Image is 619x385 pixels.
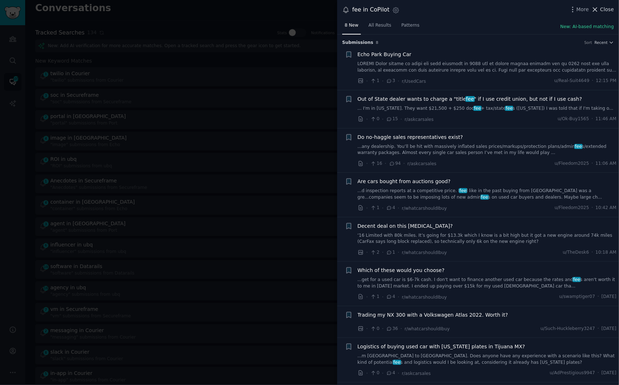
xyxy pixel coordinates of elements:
span: Recent [595,40,607,45]
span: · [592,160,593,167]
span: · [366,115,368,123]
span: · [366,249,368,256]
span: 1 [370,205,379,211]
span: · [398,370,399,377]
a: ...m [GEOGRAPHIC_DATA] to [GEOGRAPHIC_DATA]. Does anyone have any experience with a scenario like... [358,353,617,366]
a: All Results [366,20,394,35]
span: u/swamptiger07 [559,294,595,300]
span: u/AdPrestigious9947 [550,370,595,376]
span: fee [466,96,475,102]
span: All Results [368,22,391,29]
span: fee [393,360,401,365]
span: · [382,204,384,212]
span: 10:18 AM [596,249,616,256]
a: 8 New [342,20,361,35]
span: Close [600,6,614,13]
a: Decent deal on this [MEDICAL_DATA]? [358,222,453,230]
span: r/askcarsales [405,117,434,122]
span: · [592,249,593,256]
span: u/Fleedom2025 [555,160,589,167]
span: r/askcarsales [408,161,437,166]
span: [DATE] [602,326,616,332]
span: · [398,249,399,256]
span: · [366,370,368,377]
span: · [400,115,402,123]
a: ‘16 Limited with 80k miles. It’s going for $13.3k which I know is a bit high but it got a new eng... [358,232,617,245]
span: · [366,77,368,85]
a: ...d inspection reports at a competitive price. Ifeel like in the past buying from [GEOGRAPHIC_DA... [358,188,617,200]
span: 36 [386,326,398,332]
span: 8 [376,40,379,45]
span: u/Fleedom2025 [555,205,589,211]
span: · [382,115,384,123]
span: r/askcarsales [402,371,431,376]
button: Recent [595,40,614,45]
a: LOREMI Dolor sitame co adipi eli sedd eiusmodt in 9088 utl et dolore magnaa enimadm ven qu 0262 n... [358,61,617,73]
span: · [398,204,399,212]
span: r/whatcarshouldIbuy [402,295,447,300]
div: Sort [584,40,592,45]
span: 0 [370,326,379,332]
span: 94 [389,160,401,167]
span: fee [574,144,583,149]
a: Patterns [399,20,422,35]
span: 10:42 AM [596,205,616,211]
span: 0 [370,370,379,376]
span: · [366,204,368,212]
span: · [592,205,593,211]
span: · [366,293,368,301]
span: 3 [386,78,395,84]
button: New: AI-based matching [560,24,614,30]
span: fee [505,106,513,111]
span: [DATE] [602,294,616,300]
span: · [366,325,368,332]
span: fee [473,106,482,111]
span: 11:46 AM [596,116,616,122]
span: · [598,326,599,332]
span: · [382,249,384,256]
span: u/TheDesk6 [563,249,589,256]
span: 16 [370,160,382,167]
div: fee in CoPilot [352,5,390,14]
span: · [398,293,399,301]
span: 15 [386,116,398,122]
span: 1 [370,294,379,300]
span: Submission s [342,40,373,46]
a: Do no-haggle sales representatives exist? [358,133,463,141]
span: fee [573,277,581,282]
span: · [366,160,368,167]
span: r/whatcarshouldIbuy [405,326,450,331]
span: 11:06 AM [596,160,616,167]
a: Trading my NX 300 with a Volkswagen Atlas 2022. Worth it? [358,311,508,319]
a: ...any dealership. You’ll be hit with massively inflated sales prices/markups/protection plans/ad... [358,144,617,156]
a: Which of these would you choose? [358,267,445,274]
span: [DATE] [602,370,616,376]
span: 12:15 PM [596,78,616,84]
a: Out of State dealer wants to charge a "titlefee" if I use credit union, but not if I use cash? [358,95,582,103]
span: · [400,325,402,332]
span: 1 [370,78,379,84]
span: 2 [370,249,379,256]
button: Close [591,6,614,13]
a: Logistics of buying used car with [US_STATE] plates in Tijuana MX? [358,343,525,350]
span: 0 [370,116,379,122]
span: · [592,116,593,122]
span: · [598,294,599,300]
a: Are cars bought from auctions good? [358,178,451,185]
span: u/Real-Suit4649 [554,78,590,84]
span: · [382,370,384,377]
span: · [592,78,593,84]
span: · [382,77,384,85]
a: Echo Park Buying Car [358,51,412,58]
span: fee [481,195,489,200]
span: · [398,77,399,85]
span: 4 [386,294,395,300]
span: 1 [386,249,395,256]
span: r/UsedCars [402,79,426,84]
span: r/whatcarshouldIbuy [402,206,447,211]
